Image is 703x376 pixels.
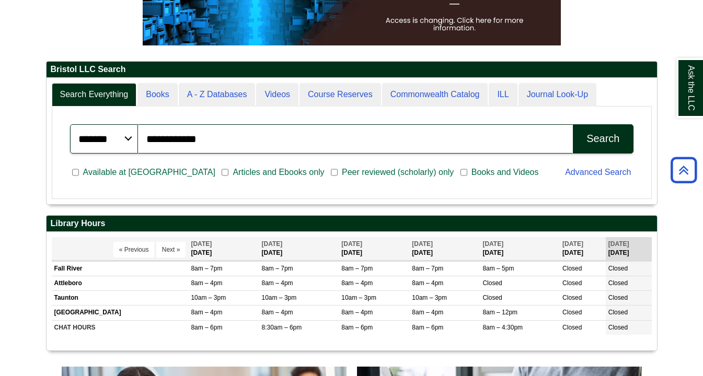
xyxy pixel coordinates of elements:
[262,294,297,301] span: 10am – 3pm
[482,279,502,287] span: Closed
[47,216,657,232] h2: Library Hours
[565,168,631,177] a: Advanced Search
[259,237,339,261] th: [DATE]
[606,237,652,261] th: [DATE]
[299,83,381,107] a: Course Reserves
[52,320,189,335] td: CHAT HOURS
[412,265,443,272] span: 8am – 7pm
[409,237,480,261] th: [DATE]
[608,265,628,272] span: Closed
[52,83,137,107] a: Search Everything
[560,237,606,261] th: [DATE]
[608,240,629,248] span: [DATE]
[562,309,582,316] span: Closed
[262,240,283,248] span: [DATE]
[518,83,596,107] a: Journal Look-Up
[191,265,222,272] span: 8am – 7pm
[482,240,503,248] span: [DATE]
[573,124,633,154] button: Search
[72,168,79,177] input: Available at [GEOGRAPHIC_DATA]
[460,168,467,177] input: Books and Videos
[191,240,212,248] span: [DATE]
[191,294,226,301] span: 10am – 3pm
[562,294,582,301] span: Closed
[262,265,293,272] span: 8am – 7pm
[586,133,619,145] div: Search
[489,83,517,107] a: ILL
[341,279,373,287] span: 8am – 4pm
[113,242,155,257] button: « Previous
[412,240,433,248] span: [DATE]
[608,309,628,316] span: Closed
[338,166,458,179] span: Peer reviewed (scholarly) only
[341,324,373,331] span: 8am – 6pm
[52,291,189,305] td: Taunton
[482,309,517,316] span: 8am – 12pm
[382,83,488,107] a: Commonwealth Catalog
[341,309,373,316] span: 8am – 4pm
[137,83,177,107] a: Books
[228,166,328,179] span: Articles and Ebooks only
[256,83,298,107] a: Videos
[47,62,657,78] h2: Bristol LLC Search
[156,242,186,257] button: Next »
[562,279,582,287] span: Closed
[341,265,373,272] span: 8am – 7pm
[482,265,514,272] span: 8am – 5pm
[331,168,338,177] input: Peer reviewed (scholarly) only
[179,83,256,107] a: A - Z Databases
[79,166,220,179] span: Available at [GEOGRAPHIC_DATA]
[667,163,700,177] a: Back to Top
[262,309,293,316] span: 8am – 4pm
[339,237,409,261] th: [DATE]
[412,309,443,316] span: 8am – 4pm
[562,324,582,331] span: Closed
[52,305,189,320] td: [GEOGRAPHIC_DATA]
[412,324,443,331] span: 8am – 6pm
[412,279,443,287] span: 8am – 4pm
[52,276,189,291] td: Attleboro
[222,168,228,177] input: Articles and Ebooks only
[191,309,222,316] span: 8am – 4pm
[562,240,583,248] span: [DATE]
[188,237,259,261] th: [DATE]
[608,279,628,287] span: Closed
[52,262,189,276] td: Fall River
[482,294,502,301] span: Closed
[341,240,362,248] span: [DATE]
[482,324,523,331] span: 8am – 4:30pm
[608,324,628,331] span: Closed
[562,265,582,272] span: Closed
[412,294,447,301] span: 10am – 3pm
[608,294,628,301] span: Closed
[480,237,560,261] th: [DATE]
[191,279,222,287] span: 8am – 4pm
[341,294,376,301] span: 10am – 3pm
[262,324,302,331] span: 8:30am – 6pm
[191,324,222,331] span: 8am – 6pm
[262,279,293,287] span: 8am – 4pm
[467,166,543,179] span: Books and Videos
